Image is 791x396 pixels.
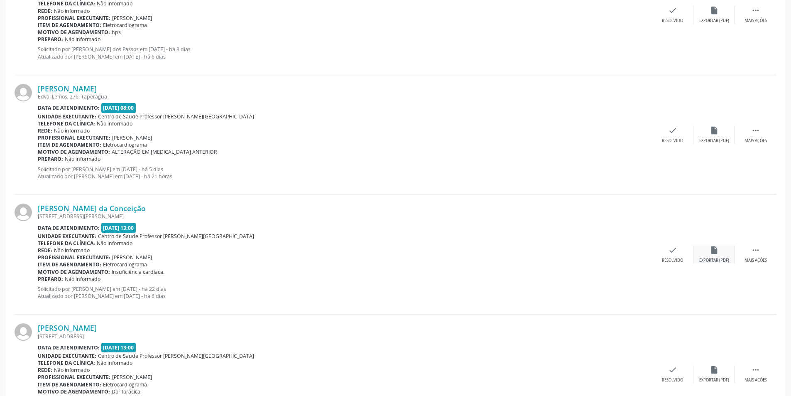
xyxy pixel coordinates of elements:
b: Rede: [38,366,52,374]
div: [STREET_ADDRESS] [38,333,652,340]
b: Data de atendimento: [38,344,100,351]
i: insert_drive_file [710,126,719,135]
div: Exportar (PDF) [699,258,729,263]
span: Não informado [54,127,90,134]
span: [DATE] 08:00 [101,103,136,113]
span: Eletrocardiograma [103,381,147,388]
b: Item de agendamento: [38,22,101,29]
span: [PERSON_NAME] [112,15,152,22]
span: Insuficiência cardíaca. [112,268,164,275]
div: Mais ações [744,258,767,263]
span: Centro de Saude Professor [PERSON_NAME][GEOGRAPHIC_DATA] [98,233,254,240]
p: Solicitado por [PERSON_NAME] em [DATE] - há 5 dias Atualizado por [PERSON_NAME] em [DATE] - há 21... [38,166,652,180]
b: Telefone da clínica: [38,359,95,366]
b: Item de agendamento: [38,261,101,268]
b: Profissional executante: [38,15,110,22]
b: Rede: [38,127,52,134]
b: Preparo: [38,155,63,162]
div: Mais ações [744,377,767,383]
span: Eletrocardiograma [103,261,147,268]
a: [PERSON_NAME] [38,323,97,332]
i: check [668,246,677,255]
img: img [15,84,32,101]
i: check [668,365,677,374]
img: img [15,323,32,341]
i:  [751,6,760,15]
span: Não informado [54,7,90,15]
span: Não informado [97,240,132,247]
div: Exportar (PDF) [699,18,729,24]
div: Exportar (PDF) [699,138,729,144]
span: Não informado [65,155,100,162]
b: Unidade executante: [38,233,96,240]
div: Resolvido [662,377,683,383]
b: Motivo de agendamento: [38,148,110,155]
i: insert_drive_file [710,365,719,374]
i:  [751,126,760,135]
div: [STREET_ADDRESS][PERSON_NAME] [38,213,652,220]
a: [PERSON_NAME] [38,84,97,93]
i:  [751,246,760,255]
b: Profissional executante: [38,254,110,261]
b: Profissional executante: [38,374,110,381]
i: check [668,6,677,15]
span: Dor torácica [112,388,140,395]
span: [DATE] 13:00 [101,343,136,352]
span: hps [112,29,121,36]
span: Centro de Saude Professor [PERSON_NAME][GEOGRAPHIC_DATA] [98,113,254,120]
b: Unidade executante: [38,113,96,120]
div: Mais ações [744,138,767,144]
span: Eletrocardiograma [103,22,147,29]
span: Não informado [97,359,132,366]
b: Telefone da clínica: [38,240,95,247]
i:  [751,365,760,374]
i: check [668,126,677,135]
span: Não informado [65,275,100,283]
div: Resolvido [662,258,683,263]
span: Não informado [54,366,90,374]
b: Item de agendamento: [38,141,101,148]
b: Rede: [38,7,52,15]
div: Resolvido [662,18,683,24]
img: img [15,204,32,221]
a: [PERSON_NAME] da Conceição [38,204,146,213]
b: Preparo: [38,36,63,43]
span: [PERSON_NAME] [112,254,152,261]
b: Motivo de agendamento: [38,388,110,395]
i: insert_drive_file [710,6,719,15]
b: Profissional executante: [38,134,110,141]
span: [PERSON_NAME] [112,134,152,141]
span: Centro de Saude Professor [PERSON_NAME][GEOGRAPHIC_DATA] [98,352,254,359]
b: Item de agendamento: [38,381,101,388]
span: ALTERAÇÃO EM [MEDICAL_DATA] ANTERIOR [112,148,217,155]
span: [DATE] 13:00 [101,223,136,232]
div: Resolvido [662,138,683,144]
p: Solicitado por [PERSON_NAME] em [DATE] - há 22 dias Atualizado por [PERSON_NAME] em [DATE] - há 6... [38,285,652,300]
div: Exportar (PDF) [699,377,729,383]
span: Não informado [65,36,100,43]
b: Data de atendimento: [38,104,100,111]
span: Eletrocardiograma [103,141,147,148]
b: Rede: [38,247,52,254]
span: Não informado [97,120,132,127]
div: Edval Lemos, 276, Taperagua [38,93,652,100]
b: Motivo de agendamento: [38,268,110,275]
p: Solicitado por [PERSON_NAME] dos Passos em [DATE] - há 8 dias Atualizado por [PERSON_NAME] em [DA... [38,46,652,60]
span: [PERSON_NAME] [112,374,152,381]
div: Mais ações [744,18,767,24]
b: Motivo de agendamento: [38,29,110,36]
b: Data de atendimento: [38,224,100,231]
b: Preparo: [38,275,63,283]
b: Unidade executante: [38,352,96,359]
span: Não informado [54,247,90,254]
i: insert_drive_file [710,246,719,255]
b: Telefone da clínica: [38,120,95,127]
